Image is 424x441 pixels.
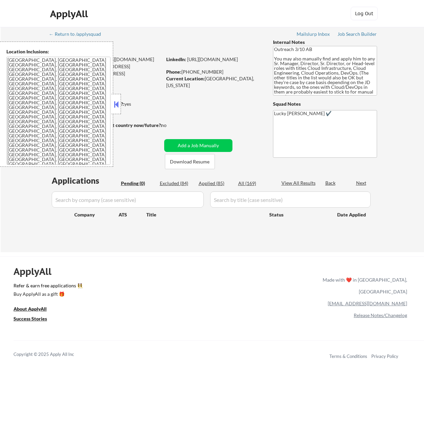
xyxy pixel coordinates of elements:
[297,32,330,36] div: Mailslurp Inbox
[14,305,56,314] a: About ApplyAll
[14,266,59,277] div: ApplyAll
[281,180,318,186] div: View All Results
[354,312,407,318] a: Release Notes/Changelog
[338,31,377,38] a: Job Search Builder
[165,154,215,169] button: Download Resume
[269,208,327,220] div: Status
[166,69,262,75] div: [PHONE_NUMBER]
[371,354,398,359] a: Privacy Policy
[356,180,367,186] div: Next
[161,122,180,129] div: no
[49,32,107,36] div: ← Return to /applysquad
[50,8,90,20] div: ApplyAll
[14,306,47,312] u: About ApplyAll
[160,180,194,187] div: Excluded (84)
[273,39,377,46] div: Internal Notes
[74,211,119,218] div: Company
[164,139,232,152] button: Add a Job Manually
[49,31,107,38] a: ← Return to /applysquad
[328,301,407,306] a: [EMAIL_ADDRESS][DOMAIN_NAME]
[238,180,272,187] div: All (169)
[14,316,47,321] u: Success Stories
[14,283,181,290] a: Refer & earn free applications 👯‍♀️
[187,56,238,62] a: [URL][DOMAIN_NAME]
[166,75,262,88] div: [GEOGRAPHIC_DATA], [US_STATE]
[6,48,110,55] div: Location Inclusions:
[14,351,91,358] div: Copyright © 2025 Apply All Inc
[320,274,407,297] div: Made with ❤️ in [GEOGRAPHIC_DATA], [GEOGRAPHIC_DATA]
[14,290,81,299] a: Buy ApplyAll as a gift 🎁
[297,31,330,38] a: Mailslurp Inbox
[52,191,204,208] input: Search by company (case sensitive)
[52,177,119,185] div: Applications
[329,354,367,359] a: Terms & Conditions
[325,180,336,186] div: Back
[166,76,205,81] strong: Current Location:
[351,7,378,20] button: Log Out
[338,32,377,36] div: Job Search Builder
[121,180,155,187] div: Pending (0)
[146,211,263,218] div: Title
[337,211,367,218] div: Date Applied
[119,211,146,218] div: ATS
[273,101,377,107] div: Squad Notes
[14,315,56,323] a: Success Stories
[199,180,232,187] div: Applied (85)
[166,69,181,75] strong: Phone:
[166,56,186,62] strong: LinkedIn:
[210,191,371,208] input: Search by title (case sensitive)
[14,292,81,296] div: Buy ApplyAll as a gift 🎁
